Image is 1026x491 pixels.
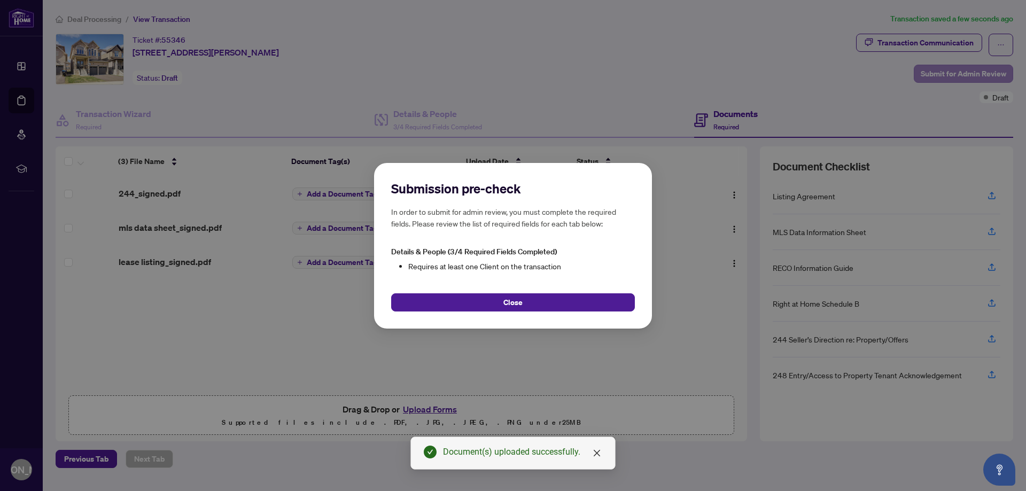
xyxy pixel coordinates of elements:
[391,206,635,229] h5: In order to submit for admin review, you must complete the required fields. Please review the lis...
[391,247,557,256] span: Details & People (3/4 Required Fields Completed)
[503,293,523,310] span: Close
[408,260,635,271] li: Requires at least one Client on the transaction
[391,293,635,311] button: Close
[391,180,635,197] h2: Submission pre-check
[443,446,602,458] div: Document(s) uploaded successfully.
[983,454,1015,486] button: Open asap
[591,447,603,459] a: Close
[424,446,437,458] span: check-circle
[593,449,601,457] span: close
